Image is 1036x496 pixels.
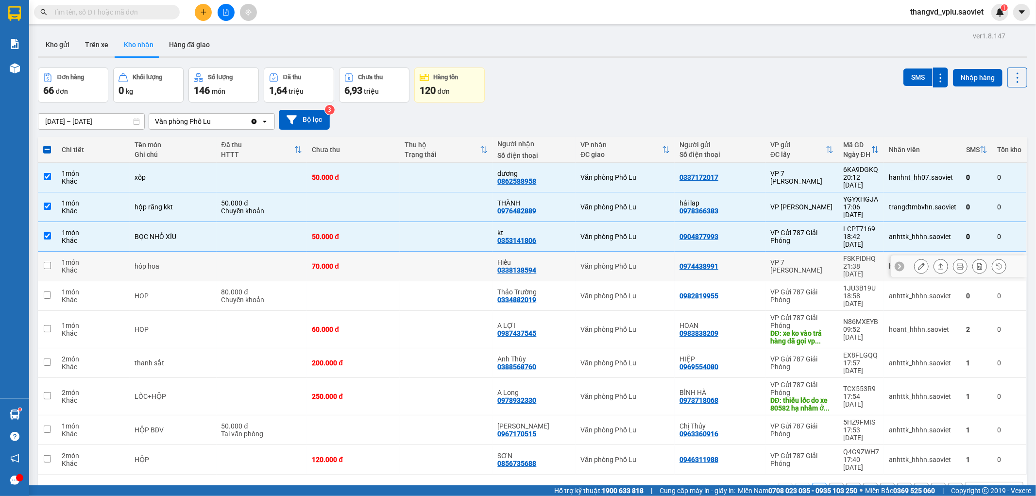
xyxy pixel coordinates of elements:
div: Văn phòng Phố Lu [580,426,670,434]
div: hanhnt_hh07.saoviet [889,173,956,181]
span: Hỗ trợ kỹ thuật: [554,485,644,496]
div: 1 [966,426,987,434]
div: A LỢI [497,322,571,329]
input: Selected Văn phòng Phố Lu. [212,117,213,126]
span: 146 [194,85,210,96]
div: Giao hàng [934,259,948,274]
div: VP 7 [PERSON_NAME] [770,258,833,274]
div: VP nhận [580,141,662,149]
div: Văn phòng Phố Lu [580,203,670,211]
button: Kho nhận [116,33,161,56]
span: kg [126,87,133,95]
div: Tại văn phòng [221,430,303,438]
div: 18:42 [DATE] [843,233,879,248]
svg: open [261,118,269,125]
div: anhttk_hhhn.saoviet [889,359,956,367]
div: 17:40 [DATE] [843,456,879,471]
th: Toggle SortBy [217,137,307,163]
div: Hiếu [497,258,571,266]
div: Q4G9ZWH7 [843,448,879,456]
div: 17:06 [DATE] [843,203,879,219]
div: Trạng thái [405,151,480,158]
div: Tên món [135,141,211,149]
div: HOP [135,325,211,333]
div: Thu hộ [405,141,480,149]
th: Toggle SortBy [838,137,884,163]
div: 120.000 đ [312,456,395,463]
th: Toggle SortBy [400,137,493,163]
div: BÌNH HÀ [679,389,761,396]
span: ... [824,404,830,412]
div: Khác [62,237,125,244]
img: warehouse-icon [10,410,20,420]
div: 0974438991 [679,262,718,270]
div: Nhân viên [889,146,956,154]
th: Toggle SortBy [765,137,838,163]
div: YGYXHGJA [843,195,879,203]
div: 5HZ9FMIS [843,418,879,426]
div: 0904877993 [679,233,718,240]
div: VP [PERSON_NAME] [770,203,833,211]
div: Văn phòng Phố Lu [580,262,670,270]
div: HIỆP [679,355,761,363]
span: notification [10,454,19,463]
div: 1 món [62,258,125,266]
span: message [10,476,19,485]
div: DĐ: xe ko vào trả hàng đã gọi vp nhận hàng giải phóng nhờ check [770,329,833,345]
div: 80.000 đ [221,288,303,296]
div: Số lượng [208,74,233,81]
strong: 0369 525 060 [893,487,935,495]
div: 1 món [62,199,125,207]
div: Khác [62,460,125,467]
div: Khối lượng [133,74,162,81]
span: triệu [364,87,379,95]
span: file-add [222,9,229,16]
button: Đơn hàng66đơn [38,68,108,103]
div: 17:53 [DATE] [843,426,879,442]
span: triệu [289,87,304,95]
div: 60.000 đ [312,325,395,333]
div: kt [497,229,571,237]
div: Đã thu [221,141,295,149]
div: anhttk_hhhn.saoviet [889,233,956,240]
div: Văn phòng Phố Lu [580,359,670,367]
span: | [651,485,652,496]
span: plus [200,9,207,16]
div: HOP [135,292,211,300]
div: 0388568760 [497,363,536,371]
div: 0969554080 [679,363,718,371]
span: 66 [43,85,54,96]
span: 0 [119,85,124,96]
div: Chị Thanh [497,422,571,430]
div: HTTT [221,151,295,158]
div: Người gửi [679,141,761,149]
div: anhttk_hhhn.saoviet [889,426,956,434]
input: Select a date range. [38,114,144,129]
img: warehouse-icon [10,63,20,73]
div: Ghi chú [135,151,211,158]
div: 1 [966,359,987,367]
div: BỌC NHỎ XÍU [135,233,211,240]
strong: 1900 633 818 [602,487,644,495]
div: Văn phòng Phố Lu [155,117,211,126]
svg: Clear value [250,118,258,125]
div: 0967170515 [497,430,536,438]
div: 0963360916 [679,430,718,438]
button: Nhập hàng [953,69,1002,86]
div: Chi tiết [62,146,125,154]
div: ĐC giao [580,151,662,158]
div: Số điện thoại [497,152,571,159]
div: 0 [997,359,1021,367]
span: search [40,9,47,16]
div: 0 [966,203,987,211]
th: Toggle SortBy [576,137,675,163]
div: 0353141806 [497,237,536,244]
div: 0 [997,393,1021,400]
div: Khác [62,430,125,438]
div: 0 [997,233,1021,240]
div: 1 món [62,322,125,329]
button: file-add [218,4,235,21]
div: FSKPIDHQ [843,255,879,262]
div: 2 món [62,452,125,460]
button: Trên xe [77,33,116,56]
